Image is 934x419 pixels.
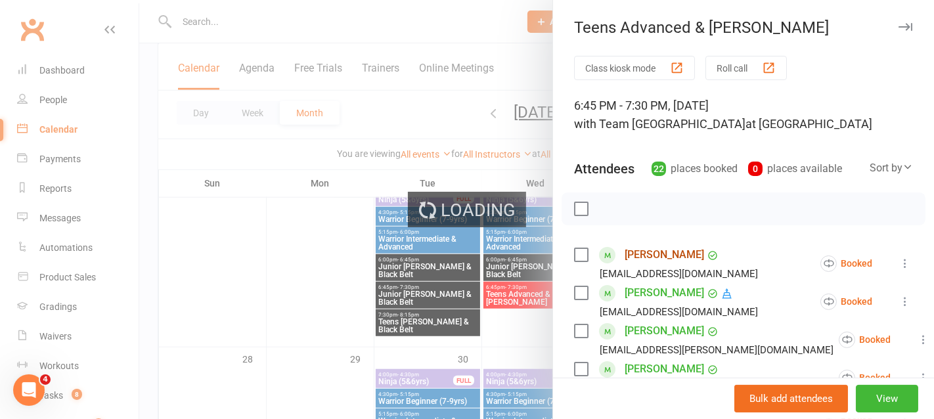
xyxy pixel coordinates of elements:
a: [PERSON_NAME] [625,320,704,342]
button: View [856,385,918,412]
button: Roll call [705,56,787,80]
div: 22 [652,162,666,176]
a: [PERSON_NAME] [625,244,704,265]
div: places booked [652,160,738,178]
span: at [GEOGRAPHIC_DATA] [745,117,872,131]
div: [EMAIL_ADDRESS][DOMAIN_NAME] [600,265,758,282]
span: with Team [GEOGRAPHIC_DATA] [574,117,745,131]
div: [EMAIL_ADDRESS][DOMAIN_NAME] [600,303,758,320]
a: [PERSON_NAME] [625,282,704,303]
div: 0 [748,162,763,176]
div: Booked [839,370,891,386]
button: Class kiosk mode [574,56,695,80]
button: Bulk add attendees [734,385,848,412]
a: [PERSON_NAME] [625,359,704,380]
div: places available [748,160,842,178]
div: [EMAIL_ADDRESS][PERSON_NAME][DOMAIN_NAME] [600,342,834,359]
div: Booked [839,332,891,348]
iframe: Intercom live chat [13,374,45,406]
div: Teens Advanced & [PERSON_NAME] [553,18,934,37]
div: Sort by [870,160,913,177]
span: 4 [40,374,51,385]
div: 6:45 PM - 7:30 PM, [DATE] [574,97,913,133]
div: Attendees [574,160,634,178]
div: Booked [820,255,872,272]
div: Booked [820,294,872,310]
